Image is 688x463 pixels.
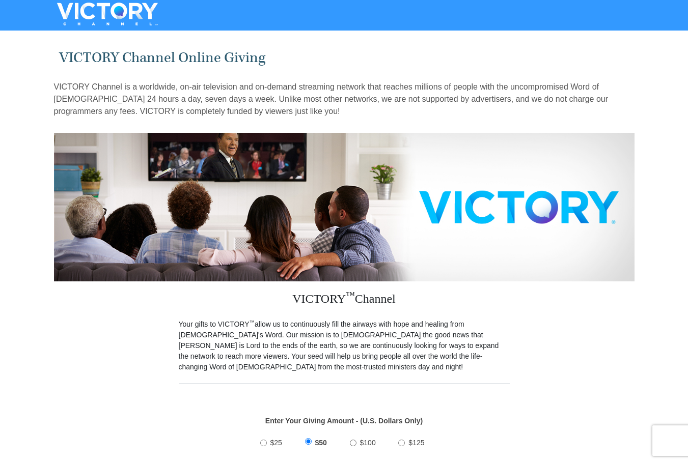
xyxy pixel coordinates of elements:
[265,417,423,425] strong: Enter Your Giving Amount - (U.S. Dollars Only)
[179,281,510,319] h3: VICTORY Channel
[59,49,629,66] h1: VICTORY Channel Online Giving
[360,439,376,447] span: $100
[408,439,424,447] span: $125
[250,319,255,325] sup: ™
[270,439,282,447] span: $25
[346,290,355,300] sup: ™
[315,439,327,447] span: $50
[54,81,635,118] p: VICTORY Channel is a worldwide, on-air television and on-demand streaming network that reaches mi...
[44,3,171,25] img: VICTORYTHON - VICTORY Channel
[179,319,510,372] p: Your gifts to VICTORY allow us to continuously fill the airways with hope and healing from [DEMOG...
